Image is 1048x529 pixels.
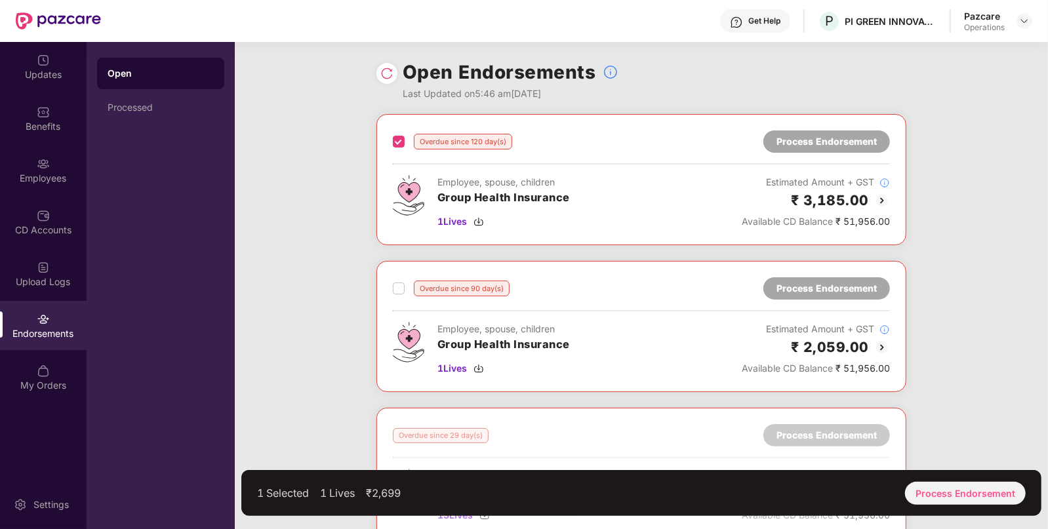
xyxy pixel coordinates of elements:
[393,175,424,216] img: svg+xml;base64,PHN2ZyB4bWxucz0iaHR0cDovL3d3dy53My5vcmcvMjAwMC9zdmciIHdpZHRoPSI0Ny43MTQiIGhlaWdodD...
[742,214,890,229] div: ₹ 51,956.00
[905,482,1026,505] div: Process Endorsement
[879,178,890,188] img: svg+xml;base64,PHN2ZyBpZD0iSW5mb18tXzMyeDMyIiBkYXRhLW5hbWU9IkluZm8gLSAzMngzMiIgeG1sbnM9Imh0dHA6Ly...
[414,134,512,149] div: Overdue since 120 day(s)
[380,67,393,80] img: svg+xml;base64,PHN2ZyBpZD0iUmVsb2FkLTMyeDMyIiB4bWxucz0iaHR0cDovL3d3dy53My5vcmcvMjAwMC9zdmciIHdpZH...
[874,193,890,208] img: svg+xml;base64,PHN2ZyBpZD0iQmFjay0yMHgyMCIgeG1sbnM9Imh0dHA6Ly93d3cudzMub3JnLzIwMDAvc3ZnIiB3aWR0aD...
[791,189,869,211] h2: ₹ 3,185.00
[742,175,890,189] div: Estimated Amount + GST
[825,13,834,29] span: P
[403,87,618,101] div: Last Updated on 5:46 am[DATE]
[730,16,743,29] img: svg+xml;base64,PHN2ZyBpZD0iSGVscC0zMngzMiIgeG1sbnM9Imh0dHA6Ly93d3cudzMub3JnLzIwMDAvc3ZnIiB3aWR0aD...
[437,189,570,206] h3: Group Health Insurance
[776,134,877,149] div: Process Endorsement
[845,15,937,28] div: PI GREEN INNOVATIONS PRIVATE LIMITED
[742,361,890,376] div: ₹ 51,956.00
[748,16,780,26] div: Get Help
[964,22,1005,33] div: Operations
[366,486,401,500] div: ₹2,699
[257,486,309,500] div: 1 Selected
[742,362,833,374] span: Available CD Balance
[320,486,355,500] div: 1 Lives
[742,322,890,336] div: Estimated Amount + GST
[437,361,467,376] span: 1 Lives
[474,216,484,227] img: svg+xml;base64,PHN2ZyBpZD0iRG93bmxvYWQtMzJ4MzIiIHhtbG5zPSJodHRwOi8vd3d3LnczLm9yZy8yMDAwL3N2ZyIgd2...
[37,157,50,170] img: svg+xml;base64,PHN2ZyBpZD0iRW1wbG95ZWVzIiB4bWxucz0iaHR0cDovL3d3dy53My5vcmcvMjAwMC9zdmciIHdpZHRoPS...
[742,216,833,227] span: Available CD Balance
[30,498,73,511] div: Settings
[403,58,596,87] h1: Open Endorsements
[1019,16,1030,26] img: svg+xml;base64,PHN2ZyBpZD0iRHJvcGRvd24tMzJ4MzIiIHhtbG5zPSJodHRwOi8vd3d3LnczLm9yZy8yMDAwL3N2ZyIgd2...
[37,364,50,378] img: svg+xml;base64,PHN2ZyBpZD0iTXlfT3JkZXJzIiBkYXRhLW5hbWU9Ik15IE9yZGVycyIgeG1sbnM9Imh0dHA6Ly93d3cudz...
[37,54,50,67] img: svg+xml;base64,PHN2ZyBpZD0iVXBkYXRlZCIgeG1sbnM9Imh0dHA6Ly93d3cudzMub3JnLzIwMDAvc3ZnIiB3aWR0aD0iMj...
[437,214,467,229] span: 1 Lives
[437,175,570,189] div: Employee, spouse, children
[37,209,50,222] img: svg+xml;base64,PHN2ZyBpZD0iQ0RfQWNjb3VudHMiIGRhdGEtbmFtZT0iQ0QgQWNjb3VudHMiIHhtbG5zPSJodHRwOi8vd3...
[16,12,101,29] img: New Pazcare Logo
[37,261,50,274] img: svg+xml;base64,PHN2ZyBpZD0iVXBsb2FkX0xvZ3MiIGRhdGEtbmFtZT0iVXBsb2FkIExvZ3MiIHhtbG5zPSJodHRwOi8vd3...
[37,313,50,326] img: svg+xml;base64,PHN2ZyBpZD0iRW5kb3JzZW1lbnRzIiB4bWxucz0iaHR0cDovL3d3dy53My5vcmcvMjAwMC9zdmciIHdpZH...
[414,281,510,296] div: Overdue since 90 day(s)
[964,10,1005,22] div: Pazcare
[791,336,869,358] h2: ₹ 2,059.00
[108,67,214,80] div: Open
[437,336,570,353] h3: Group Health Insurance
[108,102,214,113] div: Processed
[603,64,618,80] img: svg+xml;base64,PHN2ZyBpZD0iSW5mb18tXzMyeDMyIiBkYXRhLW5hbWU9IkluZm8gLSAzMngzMiIgeG1sbnM9Imh0dHA6Ly...
[37,106,50,119] img: svg+xml;base64,PHN2ZyBpZD0iQmVuZWZpdHMiIHhtbG5zPSJodHRwOi8vd3d3LnczLm9yZy8yMDAwL3N2ZyIgd2lkdGg9Ij...
[474,363,484,374] img: svg+xml;base64,PHN2ZyBpZD0iRG93bmxvYWQtMzJ4MzIiIHhtbG5zPSJodHRwOi8vd3d3LnczLm9yZy8yMDAwL3N2ZyIgd2...
[874,340,890,355] img: svg+xml;base64,PHN2ZyBpZD0iQmFjay0yMHgyMCIgeG1sbnM9Imh0dHA6Ly93d3cudzMub3JnLzIwMDAvc3ZnIiB3aWR0aD...
[14,498,27,511] img: svg+xml;base64,PHN2ZyBpZD0iU2V0dGluZy0yMHgyMCIgeG1sbnM9Imh0dHA6Ly93d3cudzMub3JnLzIwMDAvc3ZnIiB3aW...
[879,324,890,335] img: svg+xml;base64,PHN2ZyBpZD0iSW5mb18tXzMyeDMyIiBkYXRhLW5hbWU9IkluZm8gLSAzMngzMiIgeG1sbnM9Imh0dHA6Ly...
[393,322,424,362] img: svg+xml;base64,PHN2ZyB4bWxucz0iaHR0cDovL3d3dy53My5vcmcvMjAwMC9zdmciIHdpZHRoPSI0Ny43MTQiIGhlaWdodD...
[776,281,877,296] div: Process Endorsement
[437,322,570,336] div: Employee, spouse, children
